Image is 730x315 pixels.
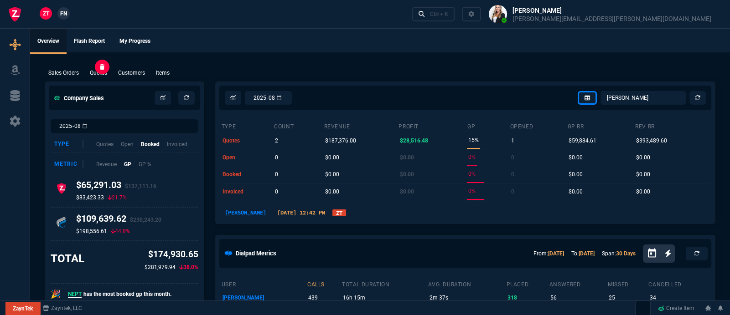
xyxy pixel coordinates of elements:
th: calls [307,277,342,290]
span: ZT [43,10,49,18]
a: [DATE] [579,250,595,257]
p: $393,489.60 [636,134,667,147]
th: Profit [398,119,467,132]
p: $0.00 [325,151,339,164]
p: Items [156,69,170,77]
h5: Dialpad Metrics [236,249,276,258]
p: $0.00 [325,185,339,198]
p: has the most booked gp this month. [68,290,171,298]
a: Create Item [654,301,698,315]
p: From: [533,249,564,258]
p: [PERSON_NAME] [221,208,270,217]
p: 0% [468,168,476,180]
p: Invoiced [167,140,187,148]
th: GP [467,119,509,132]
p: $0.00 [325,168,339,181]
p: Span: [602,249,636,258]
p: 38.0% [179,263,198,271]
p: GP % [139,160,151,168]
th: GP RR [567,119,635,132]
td: open [221,149,274,166]
th: avg. duration [428,277,506,290]
th: missed [607,277,648,290]
p: $0.00 [569,168,583,181]
p: Booked [141,140,160,148]
p: $0.00 [400,151,414,164]
p: 439 [308,291,340,304]
p: $59,884.61 [569,134,596,147]
p: 16h 15m [343,291,426,304]
span: FN [60,10,67,18]
p: To: [571,249,595,258]
p: $281,979.94 [145,263,176,271]
p: $198,556.61 [76,228,107,235]
p: Sales Orders [48,69,79,77]
p: $0.00 [636,151,650,164]
p: $0.00 [636,185,650,198]
p: 15% [468,134,479,147]
p: $0.00 [400,168,414,181]
p: 0% [468,185,476,198]
button: Open calendar [647,247,665,260]
a: Overview [30,29,67,54]
p: 0 [511,168,514,181]
p: 318 [507,291,548,304]
p: $174,930.65 [145,248,198,261]
p: $0.00 [569,151,583,164]
span: $230,243.20 [130,217,161,223]
a: ZT [332,209,346,216]
a: My Progress [112,29,158,54]
a: 30 Days [616,250,636,257]
p: $0.00 [636,168,650,181]
p: 2 [275,134,278,147]
th: type [221,119,274,132]
th: answered [549,277,608,290]
th: opened [509,119,567,132]
p: 0 [275,185,278,198]
h5: Company Sales [54,94,104,102]
div: Ctrl + K [430,10,448,18]
p: 56 [550,291,606,304]
p: 21.7% [108,194,127,201]
a: [DATE] [548,250,564,257]
p: $83,423.33 [76,194,104,201]
td: quotes [221,132,274,149]
th: Rev RR [635,119,709,132]
td: invoiced [221,183,274,200]
p: 2m 37s [429,291,504,304]
p: $28,516.48 [400,134,428,147]
p: 44.8% [111,228,130,235]
p: Open [121,140,134,148]
p: 34 [649,291,708,304]
p: $0.00 [400,185,414,198]
a: Flash Report [67,29,112,54]
span: $137,111.16 [125,183,156,189]
td: booked [221,166,274,183]
p: 0% [468,151,476,163]
a: msbcCompanyName [40,304,85,312]
p: 0 [511,151,514,164]
h4: $65,291.03 [76,179,156,194]
p: $0.00 [569,185,583,198]
p: GP [124,160,131,168]
p: 🎉 [51,288,61,300]
p: Customers [118,69,145,77]
p: [DATE] 12:42 PM [274,208,329,217]
th: placed [506,277,549,290]
h3: TOTAL [51,252,84,265]
th: user [221,277,307,290]
div: Metric [54,160,83,168]
p: 25 [609,291,647,304]
span: NEPT [68,291,82,298]
th: cancelled [648,277,709,290]
p: 0 [275,151,278,164]
p: 0 [511,185,514,198]
p: [PERSON_NAME] [223,291,305,304]
p: 1 [511,134,514,147]
div: Type [54,140,83,148]
h4: $109,639.62 [76,213,161,228]
th: revenue [323,119,398,132]
th: total duration [342,277,428,290]
p: Quotes [90,69,107,77]
p: Revenue [96,160,117,168]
